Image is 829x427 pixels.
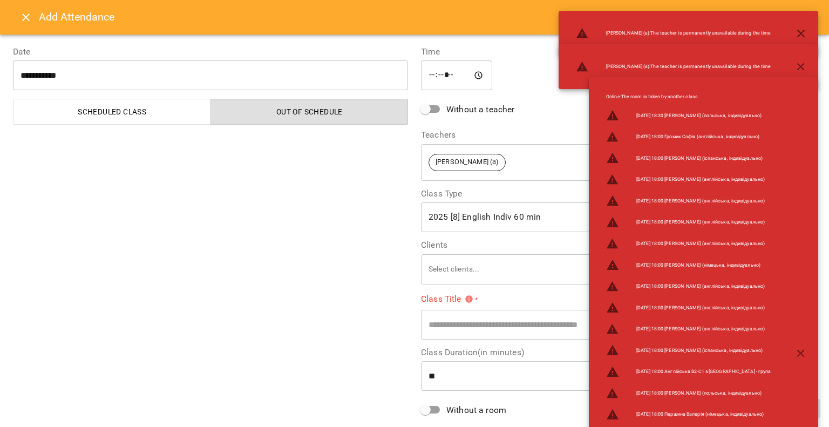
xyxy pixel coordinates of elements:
li: [DATE] 18:00 [PERSON_NAME] (іспанська, індивідуально) [597,340,779,361]
li: [DATE] 18:00 Першина Валерія (німецька, індивідуально) [597,404,779,425]
label: Date [13,48,408,56]
span: Scheduled class [20,105,205,118]
li: [DATE] 18:00 [PERSON_NAME] (англійська, індивідуально) [597,233,779,255]
li: [DATE] 18:00 [PERSON_NAME] (іспанська, індивідуально) [597,147,779,169]
div: Select clients... [421,254,816,284]
li: [DATE] 18:00 Англійська В2-С1 з [GEOGRAPHIC_DATA] - група [597,361,779,383]
label: Class Type [421,189,816,198]
li: [DATE] 18:00 Громик Софія (англійська, індивідуально) [597,126,779,148]
li: [DATE] 18:00 [PERSON_NAME] (англійська, індивідуально) [597,276,779,297]
span: Out of Schedule [218,105,402,118]
li: Online : The room is taken by another class [597,89,779,105]
li: [DATE] 18:00 [PERSON_NAME] (польська, індивідуально) [597,383,779,404]
span: Without a room [446,404,506,417]
li: [DATE] 18:00 [PERSON_NAME] (англійська, індивідуально) [597,190,779,212]
li: [PERSON_NAME] (а) : The teacher is permanently unavailable during the time [567,23,780,44]
button: Scheduled class [13,99,211,125]
li: [DATE] 18:00 [PERSON_NAME] (англійська, індивідуально) [597,297,779,318]
li: [DATE] 18:00 [PERSON_NAME] (англійська, індивідуально) [597,318,779,340]
label: Teachers [421,131,816,139]
h6: Add Attendance [39,9,816,25]
span: Without a teacher [446,103,515,116]
div: 2025 [8] English Indiv 60 min [421,202,816,233]
span: [PERSON_NAME] (а) [429,157,505,167]
li: [DATE] 18:00 [PERSON_NAME] (німецька, індивідуально) [597,254,779,276]
label: Class Duration(in minutes) [421,348,816,357]
li: [DATE] 18:30 [PERSON_NAME] (польська, індивідуально) [597,105,779,126]
label: Clients [421,241,816,249]
button: Out of Schedule [210,99,409,125]
svg: Please specify class title or select clients [465,295,473,303]
button: Close [13,4,39,30]
span: Class Title [421,295,473,303]
li: [PERSON_NAME] (а) : The teacher is permanently unavailable during the time [567,56,780,78]
div: [PERSON_NAME] (а) [421,144,816,181]
label: Time [421,48,816,56]
li: [DATE] 18:00 [PERSON_NAME] (англійська, індивідуально) [597,169,779,191]
li: [DATE] 18:00 [PERSON_NAME] (англійська, індивідуально) [597,212,779,233]
p: Select clients... [429,264,799,275]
